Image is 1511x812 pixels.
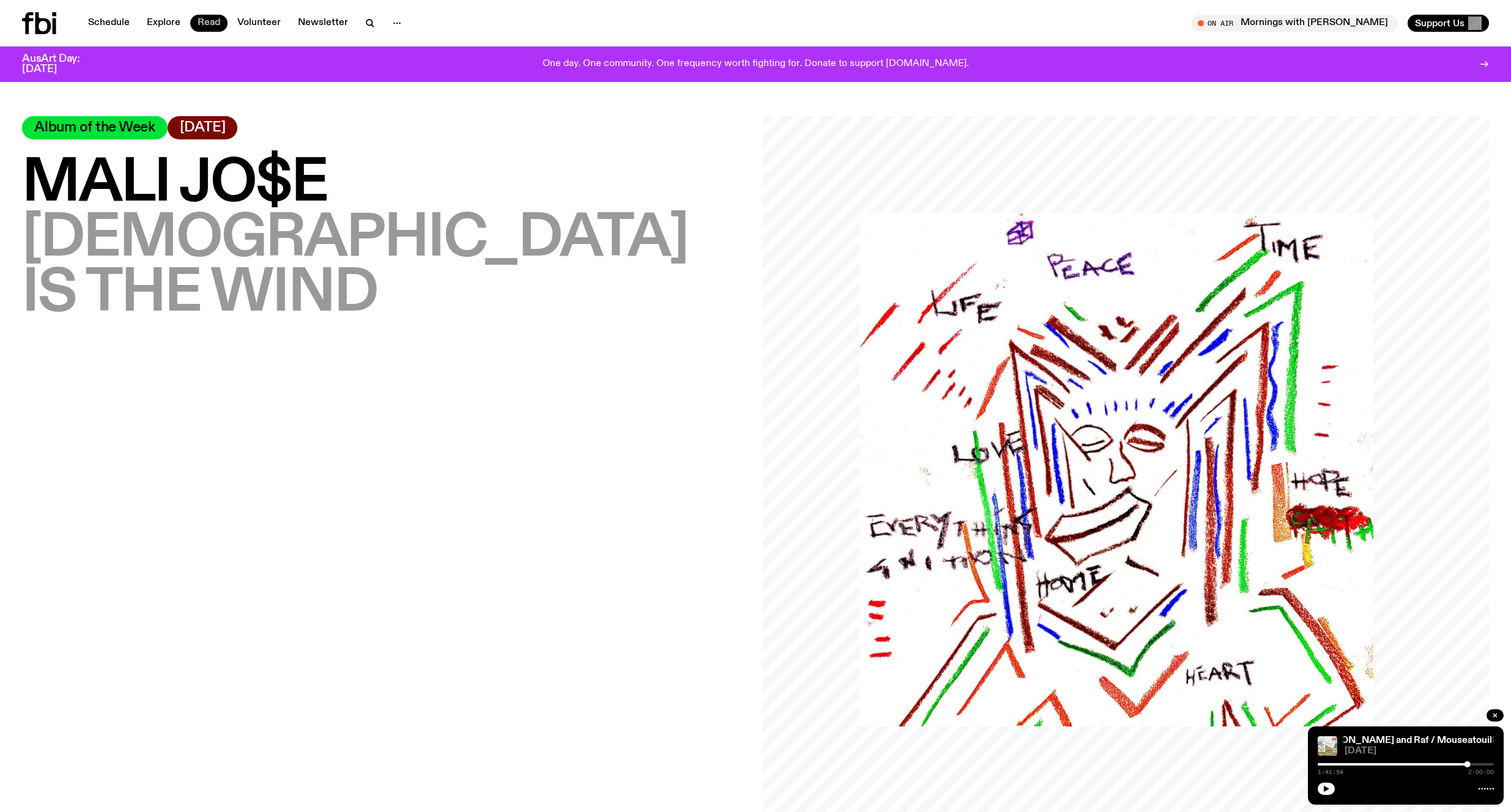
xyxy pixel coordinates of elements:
span: Album of the Week [34,121,155,135]
span: [DATE] [180,121,226,135]
a: Explore [139,15,188,32]
a: Read [190,15,228,32]
span: [DATE] [1345,747,1494,756]
span: 1:41:54 [1318,769,1343,775]
button: Support Us [1408,15,1489,32]
button: On AirMornings with [PERSON_NAME] [1192,15,1398,32]
span: 2:00:00 [1468,769,1494,775]
span: MALI JO$E [22,153,327,215]
a: Newsletter [291,15,355,32]
a: Volunteer [230,15,288,32]
p: One day. One community. One frequency worth fighting for. Donate to support [DOMAIN_NAME]. [543,59,969,70]
span: Support Us [1415,18,1465,29]
a: Schedule [81,15,137,32]
span: [DEMOGRAPHIC_DATA] IS THE WIND [22,209,688,325]
h3: AusArt Day: [DATE] [22,54,100,75]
